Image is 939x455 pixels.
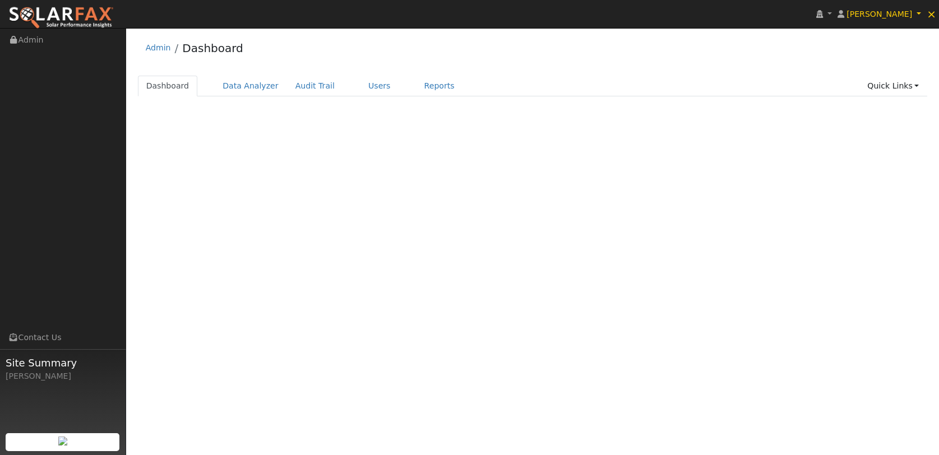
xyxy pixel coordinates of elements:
[6,355,120,370] span: Site Summary
[8,6,114,30] img: SolarFax
[146,43,171,52] a: Admin
[6,370,120,382] div: [PERSON_NAME]
[182,41,243,55] a: Dashboard
[927,7,936,21] span: ×
[859,76,927,96] a: Quick Links
[214,76,287,96] a: Data Analyzer
[416,76,463,96] a: Reports
[287,76,343,96] a: Audit Trail
[360,76,399,96] a: Users
[58,437,67,445] img: retrieve
[138,76,198,96] a: Dashboard
[847,10,912,18] span: [PERSON_NAME]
